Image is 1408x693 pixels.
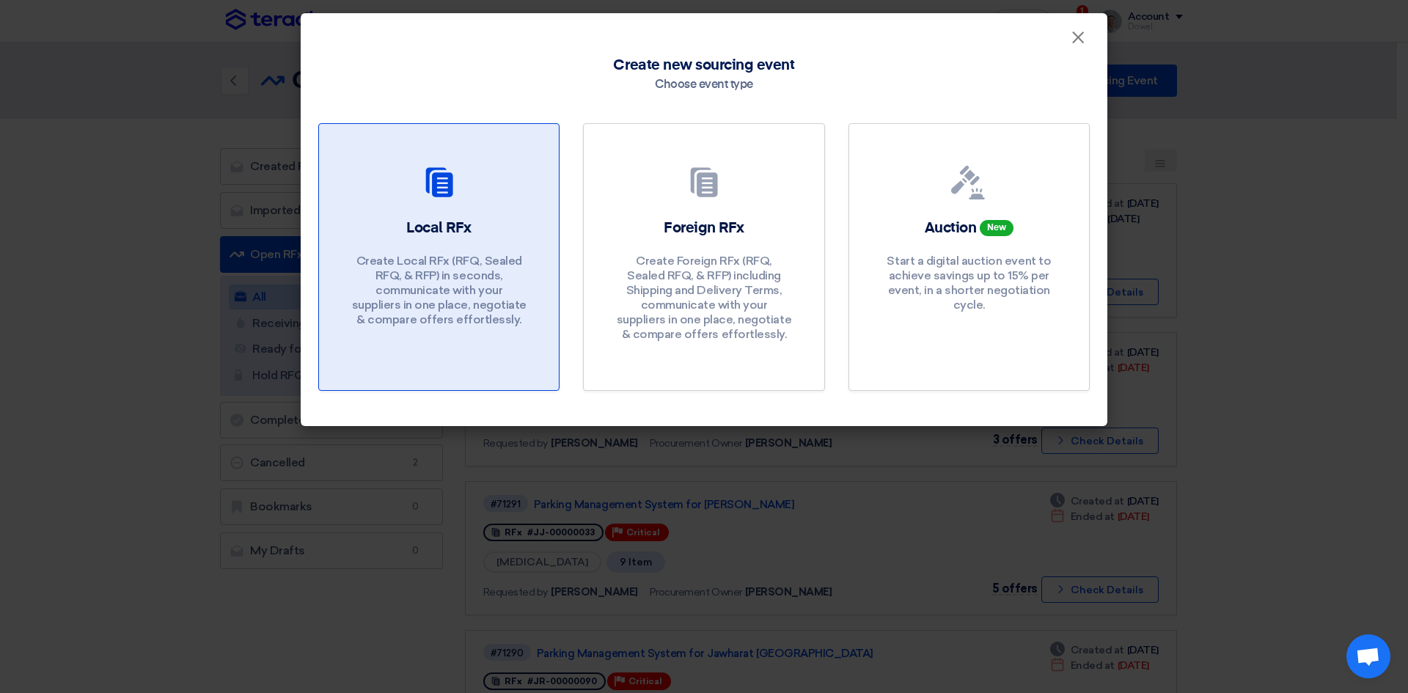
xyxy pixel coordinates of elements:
[1071,26,1085,56] span: ×
[406,218,472,238] h2: Local RFx
[583,123,824,391] a: Foreign RFx Create Foreign RFx (RFQ, Sealed RFQ, & RFP) including Shipping and Delivery Terms, co...
[980,220,1013,236] span: New
[655,76,753,94] div: Choose event type
[848,123,1090,391] a: Auction New Start a digital auction event to achieve savings up to 15% per event, in a shorter ne...
[925,221,977,235] span: Auction
[1346,634,1390,678] div: Open chat
[351,254,527,327] p: Create Local RFx (RFQ, Sealed RFQ, & RFP) in seconds, communicate with your suppliers in one plac...
[613,54,794,76] span: Create new sourcing event
[318,123,560,391] a: Local RFx Create Local RFx (RFQ, Sealed RFQ, & RFP) in seconds, communicate with your suppliers i...
[1059,23,1097,53] button: Close
[881,254,1057,312] p: Start a digital auction event to achieve savings up to 15% per event, in a shorter negotiation cy...
[616,254,792,342] p: Create Foreign RFx (RFQ, Sealed RFQ, & RFP) including Shipping and Delivery Terms, communicate wi...
[664,218,744,238] h2: Foreign RFx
